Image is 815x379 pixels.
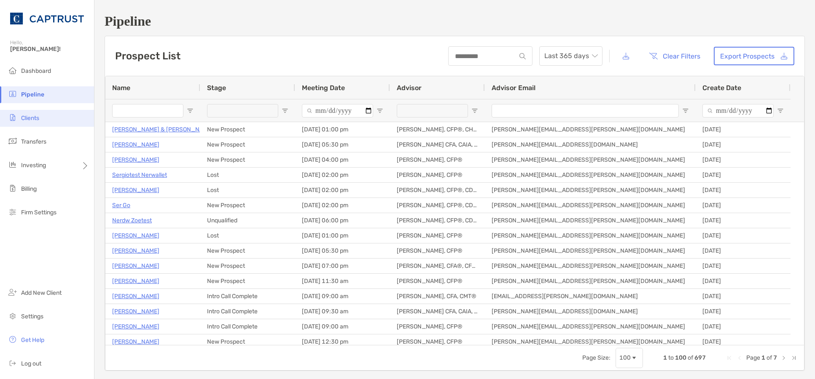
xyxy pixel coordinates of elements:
[8,65,18,75] img: dashboard icon
[112,321,159,332] a: [PERSON_NAME]
[390,274,485,288] div: [PERSON_NAME], CFP®
[112,230,159,241] a: [PERSON_NAME]
[777,107,784,114] button: Open Filter Menu
[390,319,485,334] div: [PERSON_NAME], CFP®
[696,304,791,319] div: [DATE]
[112,104,183,117] input: Name Filter Input
[21,313,43,320] span: Settings
[200,122,295,137] div: New Prospect
[390,152,485,167] div: [PERSON_NAME], CFP®
[295,168,390,182] div: [DATE] 02:00 pm
[112,124,213,135] a: [PERSON_NAME] & [PERSON_NAME]
[21,360,41,367] span: Log out
[282,107,288,114] button: Open Filter Menu
[295,137,390,152] div: [DATE] 05:30 pm
[200,243,295,258] div: New Prospect
[8,334,18,344] img: get-help icon
[112,276,159,286] a: [PERSON_NAME]
[519,53,526,59] img: input icon
[21,91,44,98] span: Pipeline
[302,84,345,92] span: Meeting Date
[397,84,422,92] span: Advisor
[694,354,706,361] span: 697
[295,183,390,198] div: [DATE] 02:00 pm
[377,107,383,114] button: Open Filter Menu
[390,198,485,213] div: [PERSON_NAME], CFP®, CDFA®
[702,104,774,117] input: Create Date Filter Input
[200,289,295,304] div: Intro Call Complete
[8,311,18,321] img: settings icon
[8,207,18,217] img: firm-settings icon
[619,354,631,361] div: 100
[780,355,787,361] div: Next Page
[112,185,159,195] p: [PERSON_NAME]
[21,67,51,75] span: Dashboard
[390,259,485,273] div: [PERSON_NAME], CFA®, CFP®
[112,170,167,180] p: Sergiotest Nerwallet
[112,155,159,165] p: [PERSON_NAME]
[112,139,159,150] a: [PERSON_NAME]
[390,304,485,319] div: [PERSON_NAME] CFA, CAIA, CFP®
[112,215,152,226] a: Nerdw Zoetest
[21,162,46,169] span: Investing
[295,304,390,319] div: [DATE] 09:30 am
[485,198,696,213] div: [PERSON_NAME][EMAIL_ADDRESS][PERSON_NAME][DOMAIN_NAME]
[696,228,791,243] div: [DATE]
[295,122,390,137] div: [DATE] 01:00 pm
[544,47,597,65] span: Last 365 days
[112,246,159,256] a: [PERSON_NAME]
[8,136,18,146] img: transfers icon
[200,137,295,152] div: New Prospect
[643,47,707,65] button: Clear Filters
[295,274,390,288] div: [DATE] 11:30 am
[696,198,791,213] div: [DATE]
[663,354,667,361] span: 1
[773,354,777,361] span: 7
[696,137,791,152] div: [DATE]
[791,355,797,361] div: Last Page
[485,274,696,288] div: [PERSON_NAME][EMAIL_ADDRESS][PERSON_NAME][DOMAIN_NAME]
[668,354,674,361] span: to
[295,289,390,304] div: [DATE] 09:00 am
[112,261,159,271] p: [PERSON_NAME]
[8,183,18,193] img: billing icon
[200,183,295,198] div: Lost
[200,213,295,228] div: Unqualified
[485,243,696,258] div: [PERSON_NAME][EMAIL_ADDRESS][PERSON_NAME][DOMAIN_NAME]
[390,137,485,152] div: [PERSON_NAME] CFA, CAIA, CFP®
[485,304,696,319] div: [PERSON_NAME][EMAIL_ADDRESS][DOMAIN_NAME]
[696,274,791,288] div: [DATE]
[485,122,696,137] div: [PERSON_NAME][EMAIL_ADDRESS][PERSON_NAME][DOMAIN_NAME]
[492,104,679,117] input: Advisor Email Filter Input
[390,289,485,304] div: [PERSON_NAME], CFA, CMT®
[485,137,696,152] div: [PERSON_NAME][EMAIL_ADDRESS][DOMAIN_NAME]
[112,291,159,302] a: [PERSON_NAME]
[696,152,791,167] div: [DATE]
[696,289,791,304] div: [DATE]
[688,354,693,361] span: of
[21,289,62,296] span: Add New Client
[112,200,130,211] a: Ser Go
[8,89,18,99] img: pipeline icon
[696,259,791,273] div: [DATE]
[112,336,159,347] p: [PERSON_NAME]
[390,183,485,198] div: [PERSON_NAME], CFP®, CDFA®
[295,198,390,213] div: [DATE] 02:00 pm
[485,152,696,167] div: [PERSON_NAME][EMAIL_ADDRESS][PERSON_NAME][DOMAIN_NAME]
[682,107,689,114] button: Open Filter Menu
[10,45,89,53] span: [PERSON_NAME]!
[582,354,611,361] div: Page Size:
[767,354,772,361] span: of
[761,354,765,361] span: 1
[471,107,478,114] button: Open Filter Menu
[746,354,760,361] span: Page
[485,228,696,243] div: [PERSON_NAME][EMAIL_ADDRESS][PERSON_NAME][DOMAIN_NAME]
[702,84,741,92] span: Create Date
[696,243,791,258] div: [DATE]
